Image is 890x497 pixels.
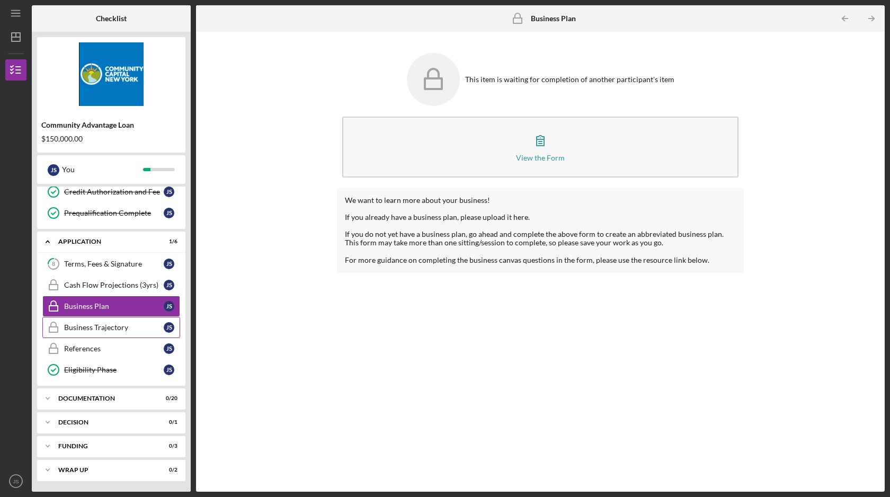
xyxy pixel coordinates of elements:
a: Eligibility PhaseJS [42,359,180,380]
button: JS [5,471,26,492]
div: J S [164,301,174,312]
div: 0 / 2 [158,467,177,473]
a: Business TrajectoryJS [42,317,180,338]
div: J S [164,208,174,218]
text: JS [13,478,19,484]
a: Business PlanJS [42,296,180,317]
div: Eligibility Phase [64,366,164,374]
div: Credit Authorization and Fee [64,188,164,196]
div: References [64,344,164,353]
div: $150,000.00 [41,135,181,143]
div: Business Plan [64,302,164,310]
div: Funding [58,443,151,449]
div: Wrap up [58,467,151,473]
div: J S [164,259,174,269]
a: Prequalification CompleteJS [42,202,180,224]
div: 0 / 1 [158,419,177,425]
div: J S [164,365,174,375]
div: Application [58,238,151,245]
div: J S [164,280,174,290]
a: 8Terms, Fees & SignatureJS [42,253,180,274]
button: View the Form [342,117,738,177]
div: Cash Flow Projections (3yrs) [64,281,164,289]
img: Product logo [37,42,185,106]
div: Community Advantage Loan [41,121,181,129]
div: Decision [58,419,151,425]
div: Documentation [58,395,151,402]
div: If you do not yet have a business plan, go ahead and complete the above form to create an abbrevi... [345,230,736,247]
div: This item is waiting for completion of another participant's item [465,75,674,84]
div: 0 / 3 [158,443,177,449]
div: J S [164,322,174,333]
div: For more guidance on completing the business canvas questions in the form, please use the resourc... [345,256,736,264]
b: Checklist [96,14,127,23]
div: J S [48,164,59,176]
div: J S [164,187,174,197]
div: Terms, Fees & Signature [64,260,164,268]
div: We want to learn more about your business! If you already have a business plan, please upload it ... [345,196,736,221]
div: J S [164,343,174,354]
tspan: 8 [52,261,55,268]
div: 1 / 6 [158,238,177,245]
div: Prequalification Complete [64,209,164,217]
a: Credit Authorization and FeeJS [42,181,180,202]
div: 0 / 20 [158,395,177,402]
b: Business Plan [531,14,576,23]
a: ReferencesJS [42,338,180,359]
div: View the Form [516,154,565,162]
div: Business Trajectory [64,323,164,332]
a: Cash Flow Projections (3yrs)JS [42,274,180,296]
div: You [62,161,143,179]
